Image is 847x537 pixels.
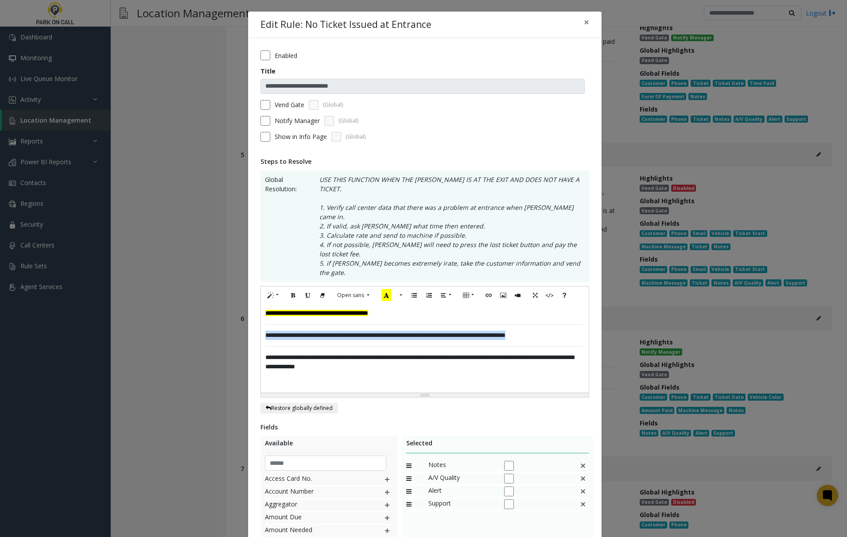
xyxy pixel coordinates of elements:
button: Bold (CTRL+B) [286,289,301,302]
span: (Global) [338,117,358,125]
button: Remove Font Style (CTRL+\) [315,289,330,302]
label: Title [260,66,276,76]
span: Account Number [265,487,365,498]
span: Notes [428,460,495,471]
img: This is a default field and cannot be deleted. [579,486,587,497]
img: This is a default field and cannot be deleted. [579,460,587,471]
button: Table [458,289,479,302]
p: USE THIS FUNCTION WHEN THE [PERSON_NAME] IS AT THE EXIT AND DOES NOT HAVE A TICKET. 1. Verify cal... [311,175,585,277]
button: More Color [396,289,404,302]
img: This is a default field and cannot be deleted. [579,498,587,510]
button: Recent Color [377,289,396,302]
span: Amount Needed [265,525,365,537]
span: A/V Quality [428,473,495,484]
button: Help [557,289,572,302]
button: Ordered list (CTRL+SHIFT+NUM8) [421,289,436,302]
button: Restore globally defined [260,403,338,413]
img: plusIcon.svg [384,499,391,511]
label: Vend Gate [275,100,304,109]
button: Picture [496,289,511,302]
div: Available [265,438,393,453]
span: (Global) [323,101,343,109]
img: This is a default field and cannot be deleted. [579,473,587,484]
div: Selected [406,438,589,453]
h4: Edit Rule: No Ticket Issued at Entrance [260,18,431,32]
button: Style [263,289,284,302]
span: (Global) [346,133,365,141]
span: Support [428,498,495,510]
label: Enabled [275,51,297,60]
span: Global Resolution: [265,175,311,277]
div: Fields [260,422,589,432]
span: Amount Due [265,512,365,524]
span: Aggregator [265,499,365,511]
button: Unordered list (CTRL+SHIFT+NUM7) [407,289,422,302]
div: Steps to Resolve [260,157,589,166]
button: Video [510,289,525,302]
button: Font Family [332,289,374,302]
img: plusIcon.svg [384,474,391,485]
span: Show in Info Page [275,132,327,141]
button: Underline (CTRL+U) [300,289,315,302]
button: Full Screen [528,289,543,302]
span: Alert [428,486,495,497]
button: Close [578,12,595,33]
label: Notify Manager [275,116,320,125]
img: plusIcon.svg [384,512,391,524]
button: Code View [542,289,557,302]
img: plusIcon.svg [384,525,391,537]
img: plusIcon.svg [384,487,391,498]
button: Paragraph [436,289,456,302]
div: Resize [261,393,589,397]
span: Access Card No. [265,474,365,485]
span: Open sans [337,291,364,299]
span: × [584,16,589,28]
button: Link (CTRL+K) [481,289,496,302]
